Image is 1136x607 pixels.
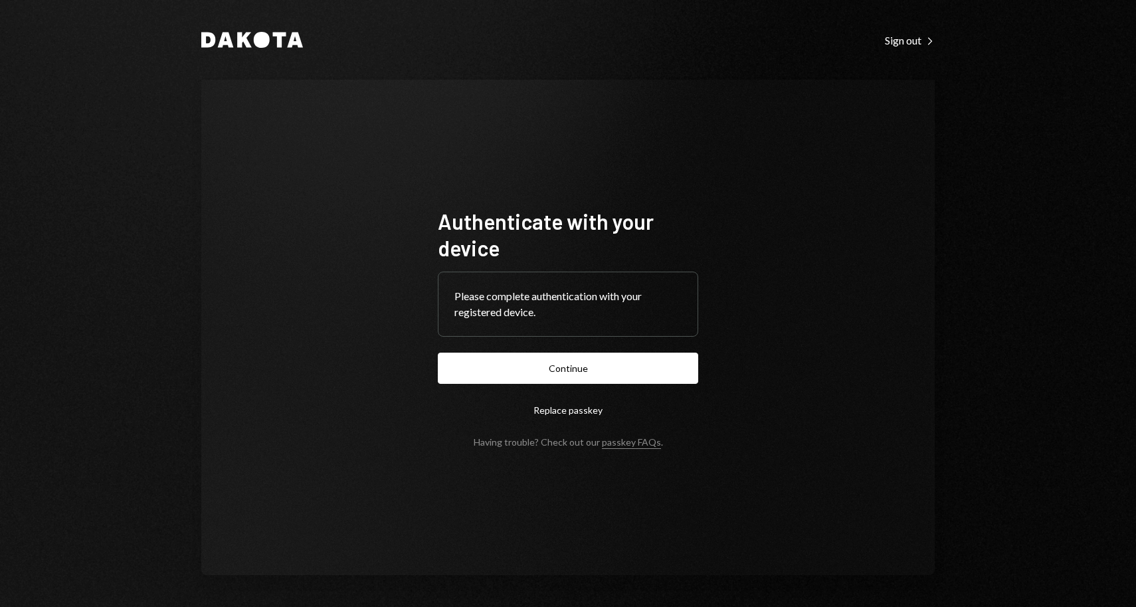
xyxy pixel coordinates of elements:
[885,34,935,47] div: Sign out
[438,394,698,426] button: Replace passkey
[885,33,935,47] a: Sign out
[438,353,698,384] button: Continue
[474,436,663,448] div: Having trouble? Check out our .
[602,436,661,449] a: passkey FAQs
[454,288,682,320] div: Please complete authentication with your registered device.
[438,208,698,261] h1: Authenticate with your device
